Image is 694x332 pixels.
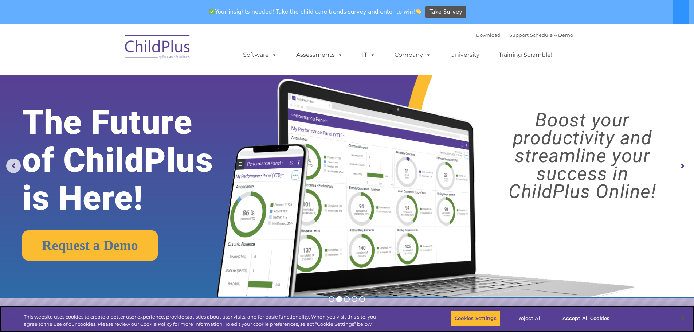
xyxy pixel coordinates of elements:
[509,32,529,38] a: Support
[121,30,194,66] img: ChildPlus by Procare Solutions
[491,48,561,62] a: Training Scramble!!
[507,311,552,326] button: Reject All
[22,103,244,217] rs-layer: The Future of ChildPlus is Here!
[387,48,438,62] a: Company
[430,6,462,19] span: Take Survey
[236,48,284,62] a: Software
[425,6,466,19] a: Take Survey
[476,32,573,38] font: |
[206,5,424,19] span: Your insights needed! Take the child care trends survey and enter to win!
[530,32,573,38] a: Schedule A Demo
[101,48,123,54] span: Last name
[24,313,382,328] div: This website uses cookies to create a better user experience, provide statistics about user visit...
[209,9,215,14] img: ✅
[479,111,685,200] rs-layer: Boost your productivity and streamline your success in ChildPlus Online!
[289,48,350,62] a: Assessments
[476,32,501,38] a: Download
[416,9,421,14] img: 👏
[355,48,383,62] a: IT
[674,310,690,327] button: Close
[558,311,613,326] button: Accept All Cookies
[443,48,487,62] a: University
[22,230,158,261] a: Request a Demo
[451,311,501,326] button: Cookies Settings
[101,78,132,83] span: Phone number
